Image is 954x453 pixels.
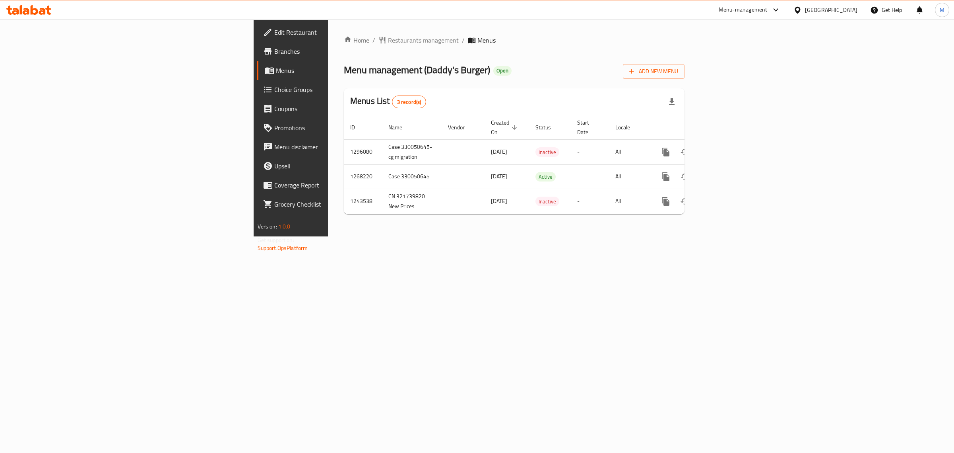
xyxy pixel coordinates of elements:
[388,35,459,45] span: Restaurants management
[719,5,768,15] div: Menu-management
[571,164,609,189] td: -
[350,95,426,108] h2: Menus List
[274,123,407,133] span: Promotions
[378,35,459,45] a: Restaurants management
[571,189,609,214] td: -
[477,35,496,45] span: Menus
[629,66,678,76] span: Add New Menu
[571,139,609,164] td: -
[257,176,413,195] a: Coverage Report
[805,6,857,14] div: [GEOGRAPHIC_DATA]
[656,143,675,162] button: more
[344,61,490,79] span: Menu management ( Daddy's Burger )
[577,118,599,137] span: Start Date
[656,167,675,186] button: more
[257,23,413,42] a: Edit Restaurant
[350,123,365,132] span: ID
[491,196,507,206] span: [DATE]
[535,197,559,206] span: Inactive
[274,27,407,37] span: Edit Restaurant
[491,171,507,182] span: [DATE]
[274,142,407,152] span: Menu disclaimer
[535,147,559,157] div: Inactive
[462,35,465,45] li: /
[257,195,413,214] a: Grocery Checklist
[274,104,407,113] span: Coupons
[388,123,413,132] span: Name
[535,148,559,157] span: Inactive
[650,115,739,140] th: Actions
[609,139,650,164] td: All
[675,192,694,211] button: Change Status
[274,85,407,94] span: Choice Groups
[392,96,427,108] div: Total records count
[656,192,675,211] button: more
[609,164,650,189] td: All
[535,197,559,206] div: Inactive
[662,92,681,111] div: Export file
[609,189,650,214] td: All
[258,235,294,245] span: Get support on:
[274,47,407,56] span: Branches
[535,123,561,132] span: Status
[675,143,694,162] button: Change Status
[257,156,413,176] a: Upsell
[344,35,684,45] nav: breadcrumb
[257,99,413,118] a: Coupons
[258,243,308,253] a: Support.OpsPlatform
[535,172,556,182] span: Active
[392,98,426,106] span: 3 record(s)
[257,42,413,61] a: Branches
[257,118,413,137] a: Promotions
[491,146,507,157] span: [DATE]
[623,64,684,79] button: Add New Menu
[276,66,407,75] span: Menus
[257,61,413,80] a: Menus
[493,67,512,74] span: Open
[448,123,475,132] span: Vendor
[491,118,520,137] span: Created On
[615,123,640,132] span: Locale
[274,180,407,190] span: Coverage Report
[278,221,291,232] span: 1.0.0
[258,221,277,232] span: Version:
[257,80,413,99] a: Choice Groups
[344,115,739,214] table: enhanced table
[940,6,944,14] span: M
[257,137,413,156] a: Menu disclaimer
[675,167,694,186] button: Change Status
[274,161,407,171] span: Upsell
[274,199,407,209] span: Grocery Checklist
[493,66,512,76] div: Open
